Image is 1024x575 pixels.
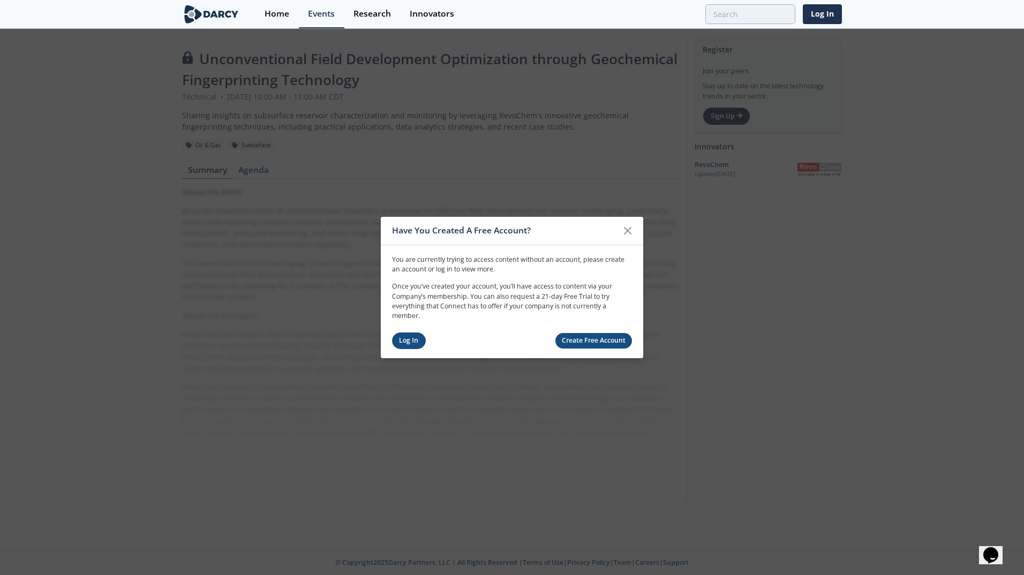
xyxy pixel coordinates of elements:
[410,10,454,18] div: Innovators
[555,333,633,349] a: Create Free Account
[392,332,426,349] a: Log In
[182,5,240,24] img: logo-wide.svg
[803,4,842,24] a: Log In
[265,10,289,18] div: Home
[308,10,335,18] div: Events
[392,221,618,241] div: Have You Created A Free Account?
[392,282,632,321] p: Once you’ve created your account, you’ll have access to content via your Company’s membership. Yo...
[392,254,632,274] p: You are currently trying to access content without an account, please create an account or log in...
[705,4,795,24] input: Advanced Search
[353,10,391,18] div: Research
[979,532,1013,564] iframe: chat widget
